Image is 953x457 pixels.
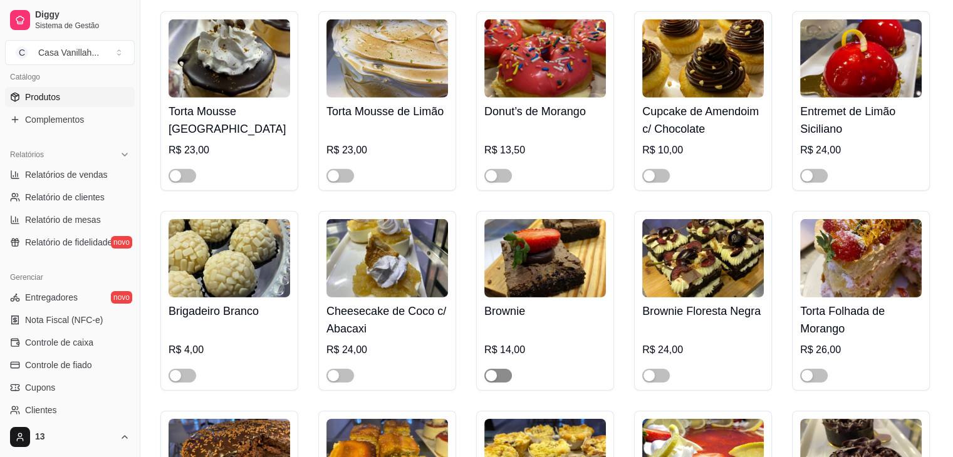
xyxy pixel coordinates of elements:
span: Relatório de fidelidade [25,236,112,249]
span: Relatório de mesas [25,213,101,226]
a: Cupons [5,377,135,398]
span: 13 [35,431,115,443]
div: Casa Vanillah ... [38,46,99,59]
a: Entregadoresnovo [5,287,135,307]
h4: Brownie Floresta Negra [642,302,764,320]
div: R$ 23,00 [169,143,290,158]
img: product-image [326,19,448,98]
div: R$ 24,00 [800,143,922,158]
a: Controle de caixa [5,332,135,352]
span: Sistema de Gestão [35,21,130,31]
h4: Brownie [484,302,606,320]
img: product-image [800,19,922,98]
h4: Brigadeiro Branco [169,302,290,320]
h4: Cheesecake de Coco c/ Abacaxi [326,302,448,337]
img: product-image [484,219,606,297]
a: Relatórios de vendas [5,165,135,185]
a: Complementos [5,110,135,130]
div: R$ 14,00 [484,342,606,357]
div: R$ 23,00 [326,143,448,158]
a: Controle de fiado [5,355,135,375]
span: Controle de fiado [25,359,92,371]
img: product-image [169,219,290,297]
div: Gerenciar [5,267,135,287]
a: Clientes [5,400,135,420]
span: Controle de caixa [25,336,93,349]
img: product-image [484,19,606,98]
h4: Entremet de Limão Siciliano [800,103,922,138]
a: Nota Fiscal (NFC-e) [5,310,135,330]
span: Entregadores [25,291,78,304]
a: Relatório de mesas [5,210,135,230]
a: Relatório de clientes [5,187,135,207]
span: Complementos [25,113,84,126]
img: product-image [642,19,764,98]
span: Produtos [25,91,60,103]
div: R$ 10,00 [642,143,764,158]
span: Relatórios de vendas [25,168,108,181]
img: product-image [642,219,764,297]
div: R$ 24,00 [326,342,448,357]
img: product-image [326,219,448,297]
a: DiggySistema de Gestão [5,5,135,35]
button: 13 [5,422,135,452]
span: Cupons [25,381,55,394]
img: product-image [169,19,290,98]
img: product-image [800,219,922,297]
h4: Torta Mousse [GEOGRAPHIC_DATA] [169,103,290,138]
span: Relatório de clientes [25,191,105,203]
div: R$ 13,50 [484,143,606,158]
h4: Donut’s de Morango [484,103,606,120]
a: Produtos [5,87,135,107]
a: Relatório de fidelidadenovo [5,232,135,252]
div: R$ 24,00 [642,342,764,357]
span: C [16,46,28,59]
h4: Torta Mousse de Limão [326,103,448,120]
span: Nota Fiscal (NFC-e) [25,314,103,326]
h4: Torta Folhada de Morango [800,302,922,337]
div: R$ 4,00 [169,342,290,357]
div: R$ 26,00 [800,342,922,357]
span: Clientes [25,404,57,416]
h4: Cupcake de Amendoim c/ Chocolate [642,103,764,138]
span: Diggy [35,9,130,21]
button: Select a team [5,40,135,65]
div: Catálogo [5,67,135,87]
span: Relatórios [10,150,44,160]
